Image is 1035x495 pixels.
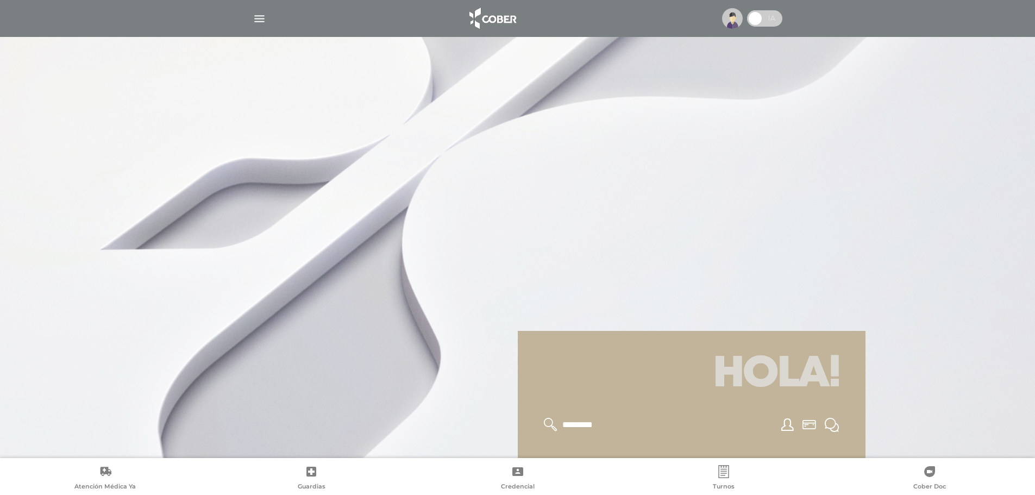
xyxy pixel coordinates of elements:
[253,12,266,26] img: Cober_menu-lines-white.svg
[722,8,743,29] img: profile-placeholder.svg
[713,483,735,492] span: Turnos
[620,465,826,493] a: Turnos
[2,465,208,493] a: Atención Médica Ya
[827,465,1033,493] a: Cober Doc
[913,483,946,492] span: Cober Doc
[531,344,852,405] h1: Hola!
[74,483,136,492] span: Atención Médica Ya
[298,483,325,492] span: Guardias
[415,465,620,493] a: Credencial
[208,465,414,493] a: Guardias
[463,5,520,32] img: logo_cober_home-white.png
[501,483,535,492] span: Credencial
